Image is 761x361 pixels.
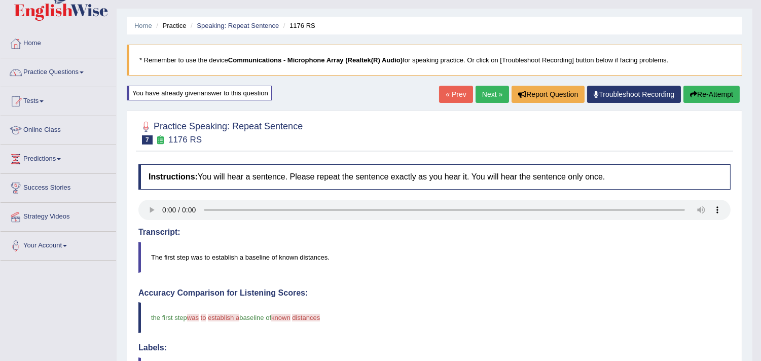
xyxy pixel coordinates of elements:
[142,135,153,145] span: 7
[587,86,681,103] a: Troubleshoot Recording
[155,135,166,145] small: Exam occurring question
[1,87,116,113] a: Tests
[138,343,731,352] h4: Labels:
[154,21,186,30] li: Practice
[168,135,202,145] small: 1176 RS
[127,86,272,100] div: You have already given answer to this question
[1,232,116,257] a: Your Account
[1,203,116,228] a: Strategy Videos
[127,45,742,76] blockquote: * Remember to use the device for speaking practice. Or click on [Troubleshoot Recording] button b...
[1,29,116,55] a: Home
[476,86,509,103] a: Next »
[187,314,199,321] span: was
[197,22,279,29] a: Speaking: Repeat Sentence
[292,314,320,321] span: distances
[1,58,116,84] a: Practice Questions
[201,314,206,321] span: to
[208,314,239,321] span: establish a
[281,21,315,30] li: 1176 RS
[151,314,187,321] span: the first step
[138,288,731,298] h4: Accuracy Comparison for Listening Scores:
[1,145,116,170] a: Predictions
[439,86,473,103] a: « Prev
[134,22,152,29] a: Home
[512,86,585,103] button: Report Question
[683,86,740,103] button: Re-Attempt
[1,174,116,199] a: Success Stories
[1,116,116,141] a: Online Class
[239,314,271,321] span: baseline of
[138,242,731,273] blockquote: The first step was to establish a baseline of known distances.
[228,56,403,64] b: Communications - Microphone Array (Realtek(R) Audio)
[149,172,198,181] b: Instructions:
[271,314,291,321] span: known
[138,119,303,145] h2: Practice Speaking: Repeat Sentence
[138,228,731,237] h4: Transcript:
[138,164,731,190] h4: You will hear a sentence. Please repeat the sentence exactly as you hear it. You will hear the se...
